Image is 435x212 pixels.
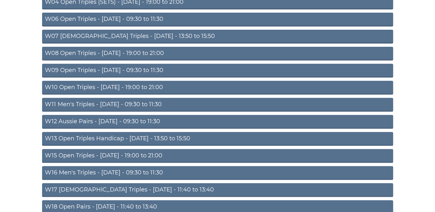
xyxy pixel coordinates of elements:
[42,132,393,146] a: W13 Open Triples Handicap - [DATE] - 13:50 to 15:50
[42,30,393,44] a: W07 [DEMOGRAPHIC_DATA] Triples - [DATE] - 13:50 to 15:50
[42,115,393,129] a: W12 Aussie Pairs - [DATE] - 09:30 to 11:30
[42,98,393,112] a: W11 Men's Triples - [DATE] - 09:30 to 11:30
[42,183,393,197] a: W17 [DEMOGRAPHIC_DATA] Triples - [DATE] - 11:40 to 13:40
[42,64,393,78] a: W09 Open Triples - [DATE] - 09:30 to 11:30
[42,47,393,61] a: W08 Open Triples - [DATE] - 19:00 to 21:00
[42,166,393,180] a: W16 Men's Triples - [DATE] - 09:30 to 11:30
[42,149,393,163] a: W15 Open Triples - [DATE] - 19:00 to 21:00
[42,13,393,27] a: W06 Open Triples - [DATE] - 09:30 to 11:30
[42,81,393,95] a: W10 Open Triples - [DATE] - 19:00 to 21:00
